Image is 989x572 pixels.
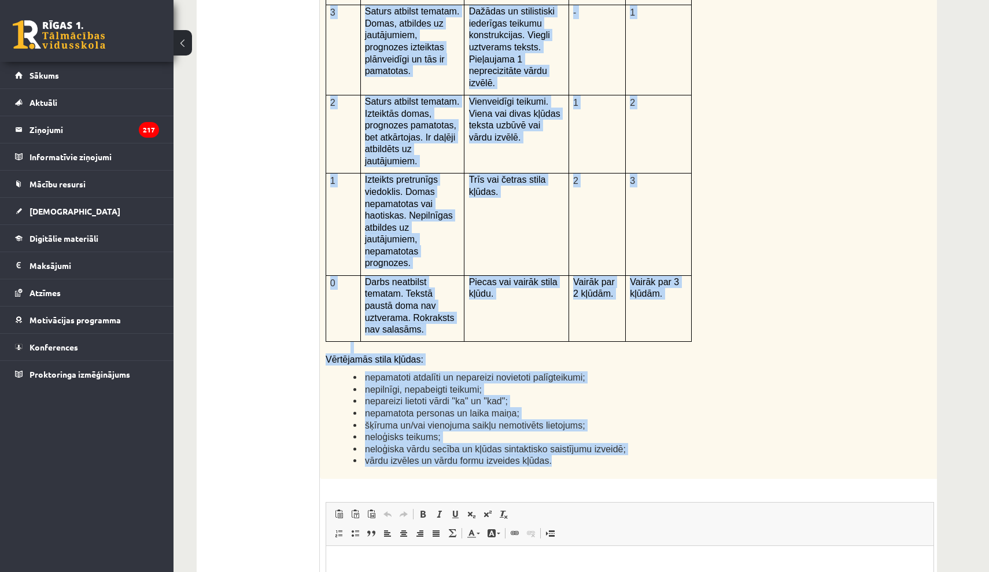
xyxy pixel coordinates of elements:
span: Izteikts pretrunīgs viedoklis. Domas nepamatotas vai haotiskas. Nepilnīgas atbildes uz jautājumie... [365,175,453,268]
legend: Informatīvie ziņojumi [29,143,159,170]
a: Background Color [484,526,504,541]
body: Editor, wiswyg-editor-user-answer-47433886743060 [12,12,596,24]
span: Vienveidīgi teikumi. Viena vai divas kļūdas teksta uzbūvē vai vārdu izvēlē. [469,97,560,142]
body: Editor, wiswyg-editor-user-answer-47433907082360 [12,12,596,24]
span: Mācību resursi [29,179,86,189]
span: 1 [330,176,335,186]
a: Subscript [463,507,479,522]
a: Konferences [15,334,159,360]
a: Text Color [463,526,484,541]
a: Align Right [412,526,428,541]
span: neloģiska vārdu secība un kļūdas sintaktisko saistījumu izveidē; [365,444,626,454]
a: Informatīvie ziņojumi [15,143,159,170]
a: Underline (⌘+U) [447,507,463,522]
span: 1 [630,8,635,17]
span: [DEMOGRAPHIC_DATA] [29,206,120,216]
span: Atzīmes [29,287,61,298]
span: Dažādas un stilistiski iederīgas teikumu konstrukcijas. Viegli uztverams teksts. Pieļaujama 1 nep... [469,6,555,88]
span: Digitālie materiāli [29,233,98,243]
a: Paste from Word [363,507,379,522]
span: 3 [630,176,635,186]
a: Sākums [15,62,159,88]
span: Sākums [29,70,59,80]
legend: Maksājumi [29,252,159,279]
span: Vērtējamās stila kļūdas: [326,355,423,364]
span: Darbs neatbilst tematam. Tekstā paustā doma nav uztverama. Rokraksts nav salasāms. [365,277,455,334]
a: Center [396,526,412,541]
a: Math [444,526,460,541]
body: Editor, wiswyg-editor-user-answer-47433942501940 [12,12,596,35]
span: nepareizi lietoti vārdi "ka" un "kad"; [365,396,508,406]
a: Insert/Remove Bulleted List [347,526,363,541]
a: [DEMOGRAPHIC_DATA] [15,198,159,224]
a: Block Quote [363,526,379,541]
body: Editor, wiswyg-editor-user-answer-47433915883280 [12,12,596,99]
a: Digitālie materiāli [15,225,159,252]
a: Paste as plain text (⌘+⌥+⇧+V) [347,507,363,522]
body: Editor, wiswyg-editor-user-answer-47433894783900 [12,12,596,23]
a: Bold (⌘+B) [415,507,431,522]
span: vārdu izvēles un vārdu formu izveides kļūdas. [365,456,552,466]
a: Link (⌘+K) [507,526,523,541]
a: Ziņojumi217 [15,116,159,143]
a: Maksājumi [15,252,159,279]
a: Undo (⌘+Z) [379,507,396,522]
a: Remove Format [496,507,512,522]
span: 0 [330,278,335,288]
a: Justify [428,526,444,541]
a: Mācību resursi [15,171,159,197]
a: Unlink [523,526,539,541]
a: Paste (⌘+V) [331,507,347,522]
span: Saturs atbilst tematam. Izteiktās domas, prognozes pamatotas, bet atkārtojas. Ir daļēji atbildēts... [365,97,460,166]
span: 3 [330,8,335,17]
i: 217 [139,122,159,138]
legend: Ziņojumi [29,116,159,143]
a: Insert Page Break for Printing [542,526,558,541]
a: Superscript [479,507,496,522]
span: neloģisks teikums; [365,432,441,442]
span: 2 [330,98,335,108]
a: Aktuāli [15,89,159,116]
span: 1 [573,98,578,108]
span: nepamatota personas un laika maiņa; [365,408,519,418]
span: - [573,8,576,17]
span: 2 [573,176,578,186]
a: Proktoringa izmēģinājums [15,361,159,388]
a: Redo (⌘+Y) [396,507,412,522]
span: Aktuāli [29,97,57,108]
span: Piecas vai vairāk stila kļūdu. [469,277,558,299]
span: šķīruma un/vai vienojuma saikļu nemotivēts lietojums; [365,420,585,430]
span: nepamatoti atdalīti un nepareizi novietoti palīgteikumi; [365,372,585,382]
a: Rīgas 1. Tālmācības vidusskola [13,20,105,49]
span: Konferences [29,342,78,352]
span: 2 [630,98,635,108]
a: Italic (⌘+I) [431,507,447,522]
span: Saturs atbilst tematam. Domas, atbildes uz jautājumiem, prognozes izteiktas plānveidīgi un tās ir... [365,6,460,76]
a: Motivācijas programma [15,307,159,333]
span: Vairāk par 3 kļūdām. [630,277,679,299]
span: Motivācijas programma [29,315,121,325]
a: Insert/Remove Numbered List [331,526,347,541]
span: nepilnīgi, nepabeigti teikumi; [365,385,482,394]
span: Vairāk par 2 kļūdām. [573,277,615,299]
a: Atzīmes [15,279,159,306]
a: Align Left [379,526,396,541]
body: Editor, wiswyg-editor-user-answer-47433907021720 [12,12,596,24]
span: Trīs vai četras stila kļūdas. [469,175,546,197]
span: Proktoringa izmēģinājums [29,369,130,379]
